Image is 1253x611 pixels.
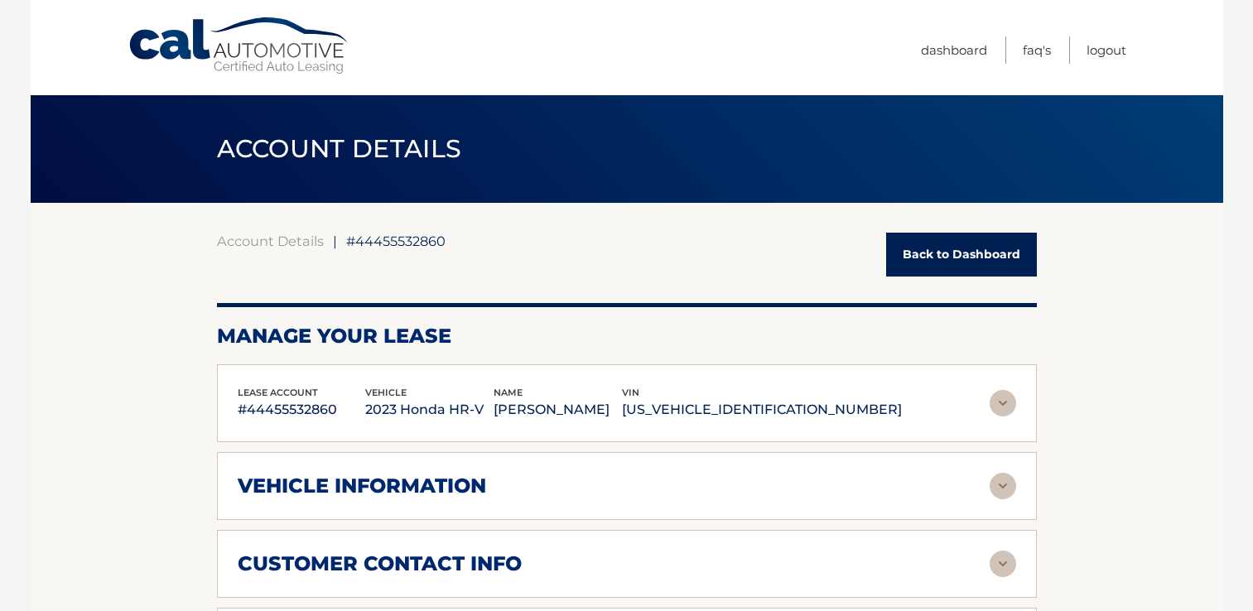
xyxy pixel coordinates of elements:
[990,390,1016,416] img: accordion-rest.svg
[622,398,902,421] p: [US_VEHICLE_IDENTIFICATION_NUMBER]
[622,387,639,398] span: vin
[494,398,622,421] p: [PERSON_NAME]
[128,17,351,75] a: Cal Automotive
[886,233,1037,277] a: Back to Dashboard
[365,398,494,421] p: 2023 Honda HR-V
[238,398,366,421] p: #44455532860
[238,551,522,576] h2: customer contact info
[238,387,318,398] span: lease account
[990,473,1016,499] img: accordion-rest.svg
[217,233,324,249] a: Account Details
[990,551,1016,577] img: accordion-rest.svg
[238,474,486,498] h2: vehicle information
[365,387,407,398] span: vehicle
[1087,36,1126,64] a: Logout
[217,133,462,164] span: ACCOUNT DETAILS
[1023,36,1051,64] a: FAQ's
[333,233,337,249] span: |
[346,233,446,249] span: #44455532860
[494,387,523,398] span: name
[217,324,1037,349] h2: Manage Your Lease
[921,36,987,64] a: Dashboard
